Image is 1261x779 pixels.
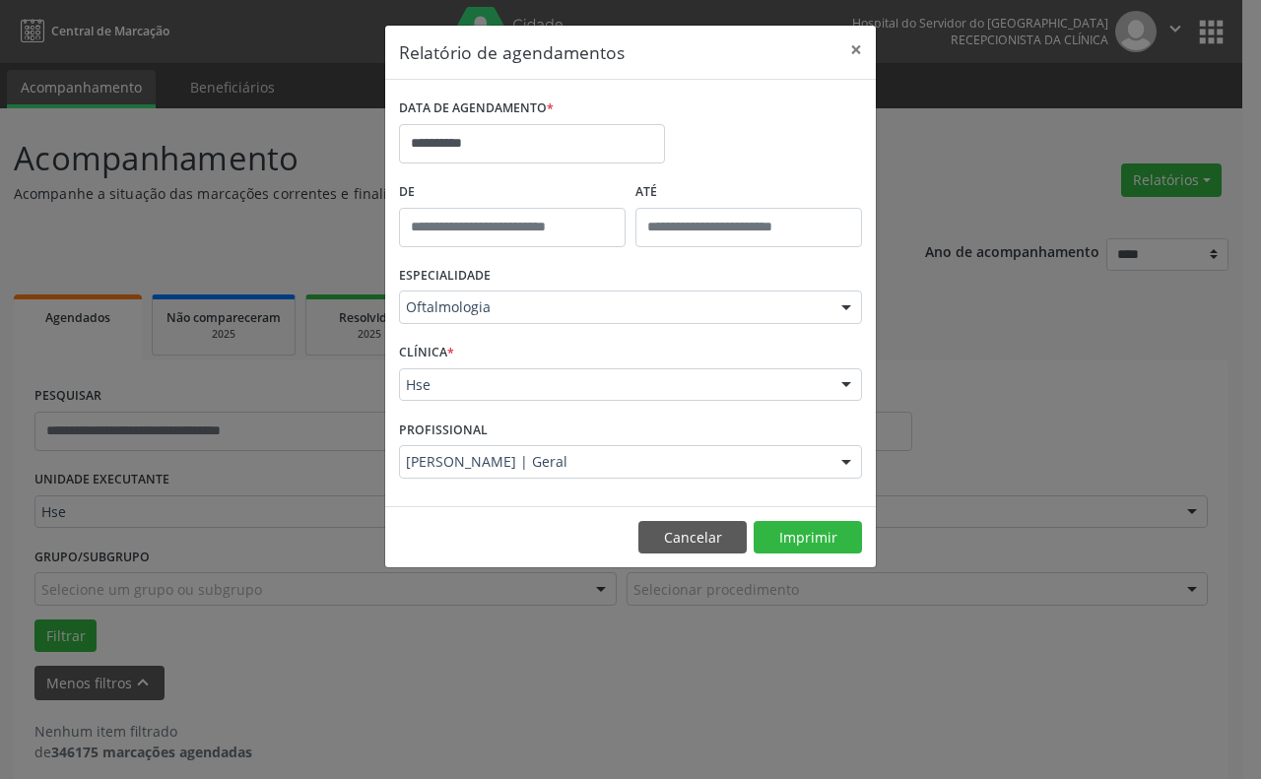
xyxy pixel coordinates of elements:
label: PROFISSIONAL [399,415,488,445]
label: De [399,177,626,208]
label: CLÍNICA [399,338,454,368]
span: Hse [406,375,822,395]
button: Cancelar [638,521,747,554]
label: ESPECIALIDADE [399,261,491,292]
span: Oftalmologia [406,297,822,317]
label: DATA DE AGENDAMENTO [399,94,554,124]
label: ATÉ [635,177,862,208]
button: Close [836,26,876,74]
h5: Relatório de agendamentos [399,39,625,65]
span: [PERSON_NAME] | Geral [406,452,822,472]
button: Imprimir [754,521,862,554]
